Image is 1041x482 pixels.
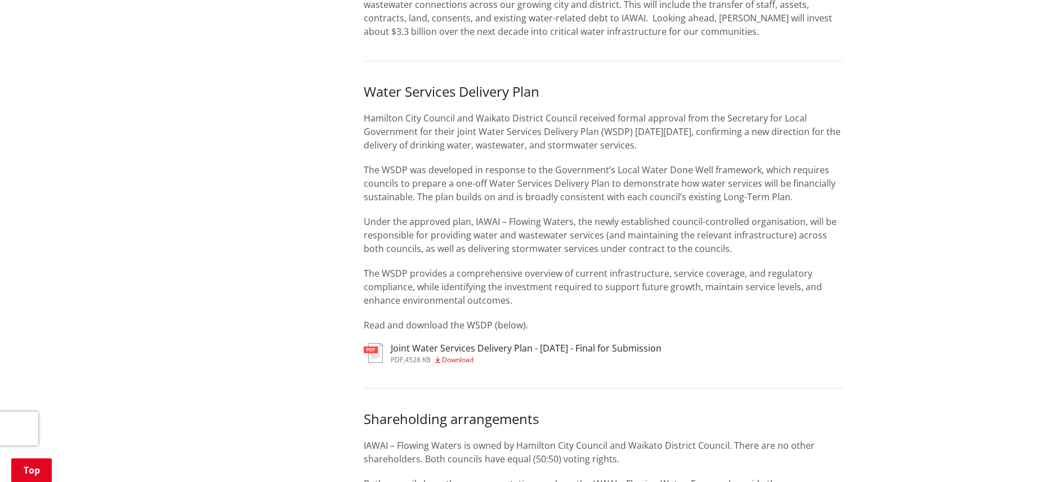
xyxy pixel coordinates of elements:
h3: Shareholding arrangements [364,411,843,427]
a: Top [11,458,52,482]
h3: Joint Water Services Delivery Plan - [DATE] - Final for Submission [391,343,662,354]
span: Download [442,355,473,364]
p: Hamilton City Council and Waikato District Council received formal approval from the Secretary fo... [364,111,843,152]
p: Read and download the WSDP (below). [364,318,843,332]
img: document-pdf.svg [364,343,383,363]
p: IAWAI – Flowing Waters is owned by Hamilton City Council and Waikato District Council. There are ... [364,439,843,466]
span: 4528 KB [405,355,431,364]
p: The WSDP was developed in response to the Government’s Local Water Done Well framework, which req... [364,163,843,204]
div: , [391,357,662,363]
p: Under the approved plan, IAWAI – Flowing Waters, the newly established council-controlled organis... [364,215,843,255]
a: Joint Water Services Delivery Plan - [DATE] - Final for Submission pdf,4528 KB Download [364,343,662,363]
h3: Water Services Delivery Plan [364,84,843,100]
iframe: Messenger Launcher [989,435,1030,475]
p: The WSDP provides a comprehensive overview of current infrastructure, service coverage, and regul... [364,267,843,307]
span: pdf [391,355,403,364]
